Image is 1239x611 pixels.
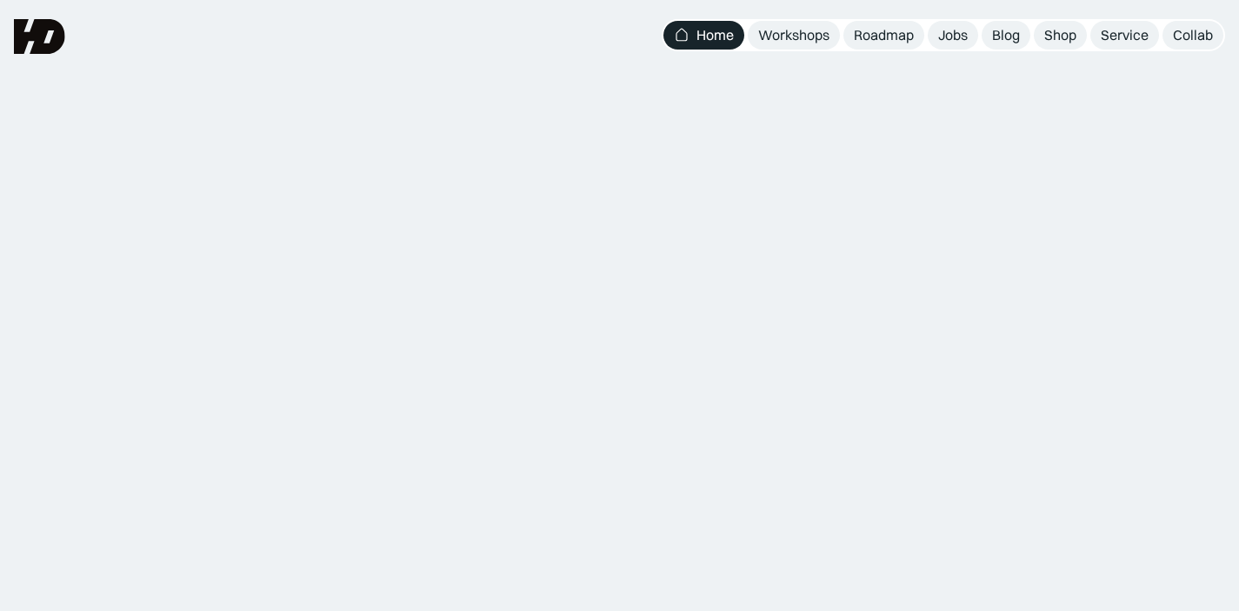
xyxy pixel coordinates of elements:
[696,26,734,44] div: Home
[992,26,1020,44] div: Blog
[758,26,829,44] div: Workshops
[1044,26,1076,44] div: Shop
[1173,26,1213,44] div: Collab
[663,21,744,50] a: Home
[938,26,968,44] div: Jobs
[1034,21,1087,50] a: Shop
[843,21,924,50] a: Roadmap
[1162,21,1223,50] a: Collab
[928,21,978,50] a: Jobs
[1090,21,1159,50] a: Service
[1101,26,1149,44] div: Service
[854,26,914,44] div: Roadmap
[982,21,1030,50] a: Blog
[748,21,840,50] a: Workshops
